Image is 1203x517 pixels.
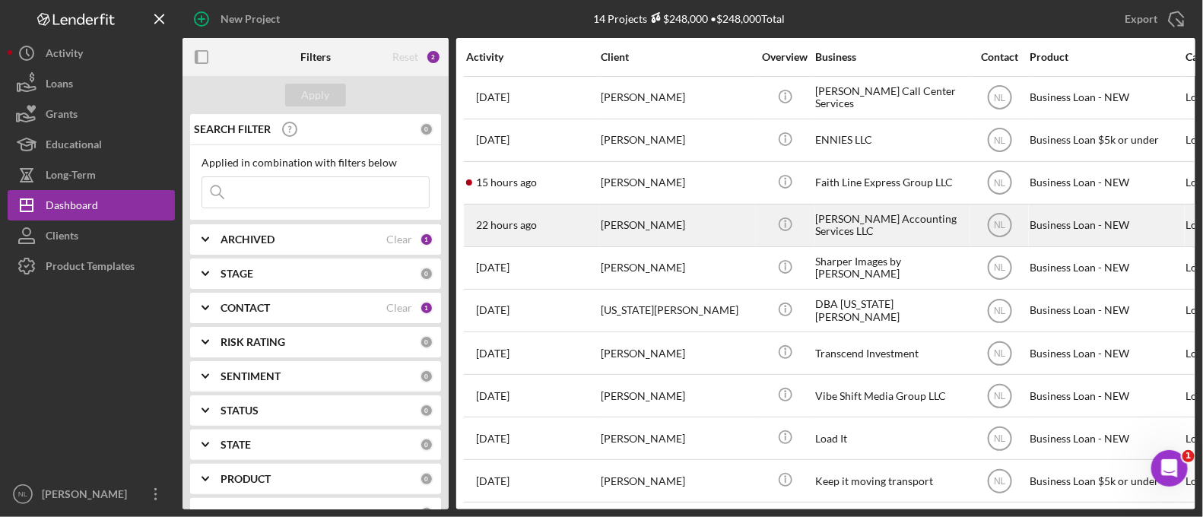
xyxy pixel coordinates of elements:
[476,262,509,274] time: 2025-07-30 14:09
[194,123,271,135] b: SEARCH FILTER
[815,418,967,458] div: Load It
[601,51,753,63] div: Client
[994,476,1006,487] text: NL
[994,93,1006,103] text: NL
[476,433,509,445] time: 2025-08-27 02:32
[601,163,753,203] div: [PERSON_NAME]
[994,348,1006,359] text: NL
[601,376,753,416] div: [PERSON_NAME]
[420,122,433,136] div: 0
[46,220,78,255] div: Clients
[1030,461,1182,501] div: Business Loan $5k or under
[1030,163,1182,203] div: Business Loan - NEW
[8,129,175,160] button: Educational
[1030,51,1182,63] div: Product
[8,190,175,220] button: Dashboard
[1030,120,1182,160] div: Business Loan $5k or under
[420,370,433,383] div: 0
[46,38,83,72] div: Activity
[46,160,96,194] div: Long-Term
[300,51,331,63] b: Filters
[476,304,509,316] time: 2025-09-03 20:07
[420,472,433,486] div: 0
[1030,333,1182,373] div: Business Loan - NEW
[420,438,433,452] div: 0
[1125,4,1157,34] div: Export
[476,176,537,189] time: 2025-09-04 23:16
[46,99,78,133] div: Grants
[420,335,433,349] div: 0
[8,38,175,68] button: Activity
[221,302,270,314] b: CONTACT
[8,99,175,129] button: Grants
[466,51,599,63] div: Activity
[757,51,814,63] div: Overview
[8,68,175,99] button: Loans
[971,51,1028,63] div: Contact
[1030,290,1182,331] div: Business Loan - NEW
[420,404,433,417] div: 0
[221,404,259,417] b: STATUS
[221,370,281,382] b: SENTIMENT
[221,4,280,34] div: New Project
[1030,418,1182,458] div: Business Loan - NEW
[202,157,430,169] div: Applied in combination with filters below
[46,190,98,224] div: Dashboard
[8,220,175,251] button: Clients
[815,333,967,373] div: Transcend Investment
[221,233,275,246] b: ARCHIVED
[601,290,753,331] div: [US_STATE][PERSON_NAME]
[420,233,433,246] div: 1
[285,84,346,106] button: Apply
[994,220,1006,231] text: NL
[815,163,967,203] div: Faith Line Express Group LLC
[221,439,251,451] b: STATE
[1151,450,1188,487] iframe: Intercom live chat
[302,84,330,106] div: Apply
[221,268,253,280] b: STAGE
[221,336,285,348] b: RISK RATING
[647,12,708,25] div: $248,000
[476,134,509,146] time: 2025-08-20 14:36
[815,205,967,246] div: [PERSON_NAME] Accounting Services LLC
[183,4,295,34] button: New Project
[386,233,412,246] div: Clear
[601,333,753,373] div: [PERSON_NAME]
[815,376,967,416] div: Vibe Shift Media Group LLC
[994,391,1006,401] text: NL
[18,490,28,499] text: NL
[420,301,433,315] div: 1
[1030,78,1182,118] div: Business Loan - NEW
[601,205,753,246] div: [PERSON_NAME]
[601,78,753,118] div: [PERSON_NAME]
[994,263,1006,274] text: NL
[1030,205,1182,246] div: Business Loan - NEW
[994,306,1006,316] text: NL
[221,473,271,485] b: PRODUCT
[8,160,175,190] button: Long-Term
[994,178,1006,189] text: NL
[46,129,102,163] div: Educational
[420,267,433,281] div: 0
[426,49,441,65] div: 2
[1109,4,1195,34] button: Export
[46,68,73,103] div: Loans
[476,390,509,402] time: 2025-07-16 18:35
[476,219,537,231] time: 2025-09-04 15:48
[38,479,137,513] div: [PERSON_NAME]
[386,302,412,314] div: Clear
[46,251,135,285] div: Product Templates
[1030,376,1182,416] div: Business Loan - NEW
[476,475,509,487] time: 2025-08-28 03:37
[994,135,1006,146] text: NL
[1182,450,1195,462] span: 1
[815,120,967,160] div: ENNIES LLC
[815,461,967,501] div: Keep it moving transport
[815,290,967,331] div: DBA [US_STATE][PERSON_NAME]
[815,248,967,288] div: Sharper Images by [PERSON_NAME]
